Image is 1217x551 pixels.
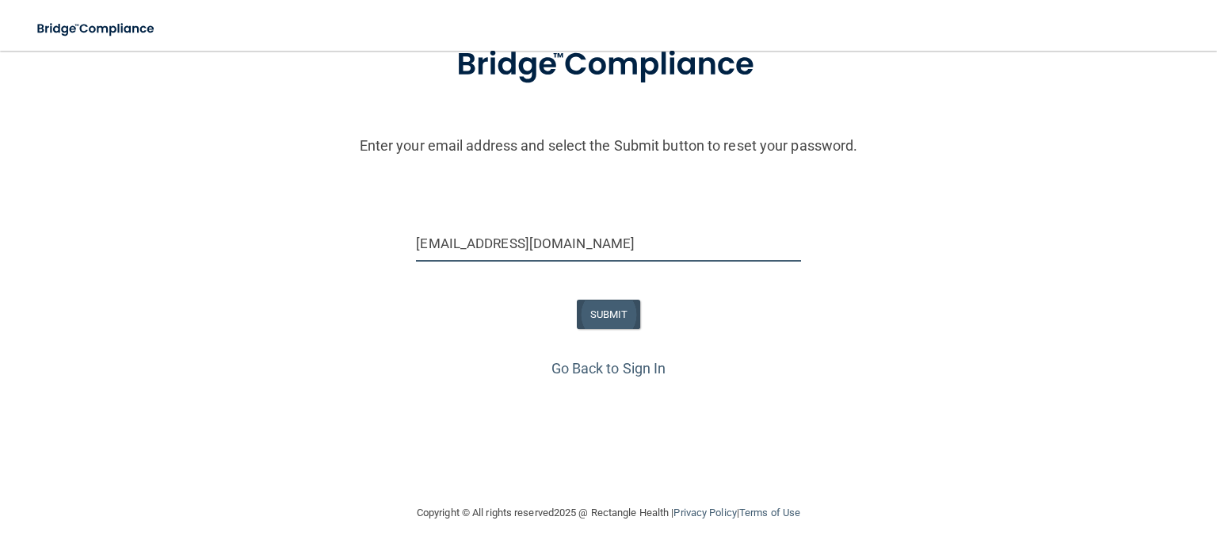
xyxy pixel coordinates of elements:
[24,13,170,45] img: bridge_compliance_login_screen.278c3ca4.svg
[577,300,641,329] button: SUBMIT
[551,360,666,377] a: Go Back to Sign In
[673,507,736,518] a: Privacy Policy
[739,507,800,518] a: Terms of Use
[424,24,793,106] img: bridge_compliance_login_screen.278c3ca4.svg
[319,488,898,538] div: Copyright © All rights reserved 2025 @ Rectangle Health | |
[416,226,800,262] input: Email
